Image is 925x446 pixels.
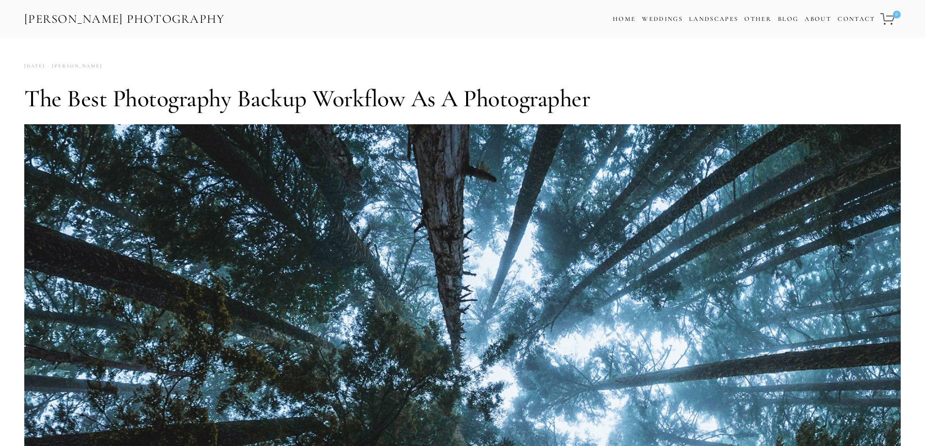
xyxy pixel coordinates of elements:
a: Home [613,12,636,26]
a: Contact [838,12,875,26]
a: Weddings [642,15,683,23]
h1: The Best Photography Backup Workflow as a Photographer [24,84,901,113]
a: About [805,12,831,26]
a: [PERSON_NAME] [45,60,102,73]
a: Blog [778,12,798,26]
a: [PERSON_NAME] Photography [23,8,226,30]
a: 0 items in cart [879,7,902,31]
span: 0 [893,11,901,18]
a: Landscapes [689,15,738,23]
a: Other [744,15,772,23]
time: [DATE] [24,60,45,73]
